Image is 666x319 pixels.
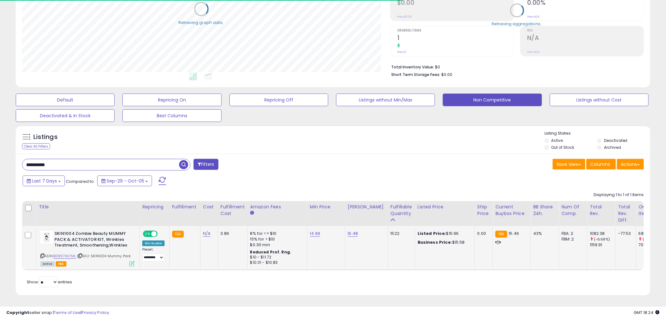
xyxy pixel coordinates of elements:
div: Listed Price [418,204,472,210]
button: Sep-29 - Oct-05 [97,176,152,186]
div: Fulfillment [172,204,198,210]
small: FBA [172,231,184,238]
button: Last 7 Days [23,176,65,186]
button: Listings without Min/Max [336,94,435,106]
div: $15.58 [418,240,470,245]
small: (-6.68%) [594,237,610,242]
span: OFF [157,231,167,237]
b: Business Price: [418,239,452,245]
div: Clear All Filters [22,143,50,149]
a: B08974SYML [53,253,76,259]
span: | SKU: SKIN1004 Mummy Pack [77,253,131,258]
div: ASIN: [40,231,135,266]
label: Archived [604,145,621,150]
p: Listing States: [545,130,650,136]
div: -77.53 [618,231,631,236]
span: Show: entries [27,279,72,285]
div: 1522 [391,231,410,236]
div: Win BuyBox [142,241,165,246]
div: [PERSON_NAME] [348,204,385,210]
div: 3.86 [221,231,243,236]
button: Columns [586,159,616,170]
div: 1159.91 [590,242,615,248]
b: SKIN1004 Zombie Beauty MUMMY PACK & ACTIVATOR KIT, Wrinkles Treatment, Smoothening,Wrinkles [54,231,131,250]
button: Non Competitive [443,94,542,106]
div: Fulfillable Quantity [391,204,412,217]
div: $0.30 min [250,242,302,248]
a: Terms of Use [54,310,81,316]
div: BB Share 24h. [533,204,556,217]
a: N/A [203,230,211,237]
div: Cost [203,204,215,210]
a: 14.99 [310,230,320,237]
label: Deactivated [604,138,628,143]
div: $10 - $11.72 [250,255,302,260]
div: FBA: 2 [562,231,582,236]
div: Amazon Fees [250,204,305,210]
img: 315tegWUbsL._SL40_.jpg [40,231,53,243]
span: 15.46 [509,230,519,236]
div: Num of Comp. [562,204,584,217]
button: Actions [617,159,644,170]
h5: Listings [33,133,58,142]
div: 0.00 [477,231,488,236]
b: Reduced Prof. Rng. [250,249,291,255]
button: Listings without Cost [550,94,649,106]
div: $15.96 [418,231,470,236]
label: Active [551,138,563,143]
button: Repricing Off [229,94,328,106]
div: Total Rev. Diff. [618,204,633,223]
span: All listings currently available for purchase on Amazon [40,261,55,267]
div: 15% for > $10 [250,236,302,242]
label: Out of Stock [551,145,574,150]
button: Best Columns [122,109,221,122]
button: Default [16,94,115,106]
div: Retrieving graph data.. [178,20,224,26]
div: Retrieving aggregations.. [492,21,543,27]
small: Amazon Fees. [250,210,254,216]
strong: Copyright [6,310,29,316]
div: Fulfillment Cost [221,204,245,217]
div: Repricing [142,204,167,210]
div: Ordered Items [639,204,662,217]
button: Repricing On [122,94,221,106]
span: 2025-10-13 18:24 GMT [634,310,660,316]
button: Save View [553,159,585,170]
span: Last 7 Days [32,178,57,184]
small: FBA [495,231,507,238]
span: FBA [56,261,66,267]
div: seller snap | | [6,310,109,316]
div: FBM: 2 [562,236,582,242]
div: 43% [533,231,554,236]
div: $10.01 - $10.83 [250,260,302,265]
span: Compared to: [66,178,95,184]
span: Columns [590,161,610,167]
div: Current Buybox Price [495,204,528,217]
a: 16.48 [348,230,358,237]
a: Privacy Policy [82,310,109,316]
div: Ship Price [477,204,490,217]
div: 8% for <= $10 [250,231,302,236]
button: Filters [194,159,218,170]
div: 68 [639,231,664,236]
div: Title [39,204,137,210]
div: 1082.38 [590,231,615,236]
div: Displaying 1 to 1 of 1 items [594,192,644,198]
span: Sep-29 - Oct-05 [107,178,144,184]
div: Total Rev. [590,204,613,217]
button: Deactivated & In Stock [16,109,115,122]
span: ON [144,231,151,237]
div: Preset: [142,247,165,262]
small: (-2.86%) [643,237,658,242]
div: Min Price [310,204,342,210]
div: 70 [639,242,664,248]
b: Listed Price: [418,230,446,236]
